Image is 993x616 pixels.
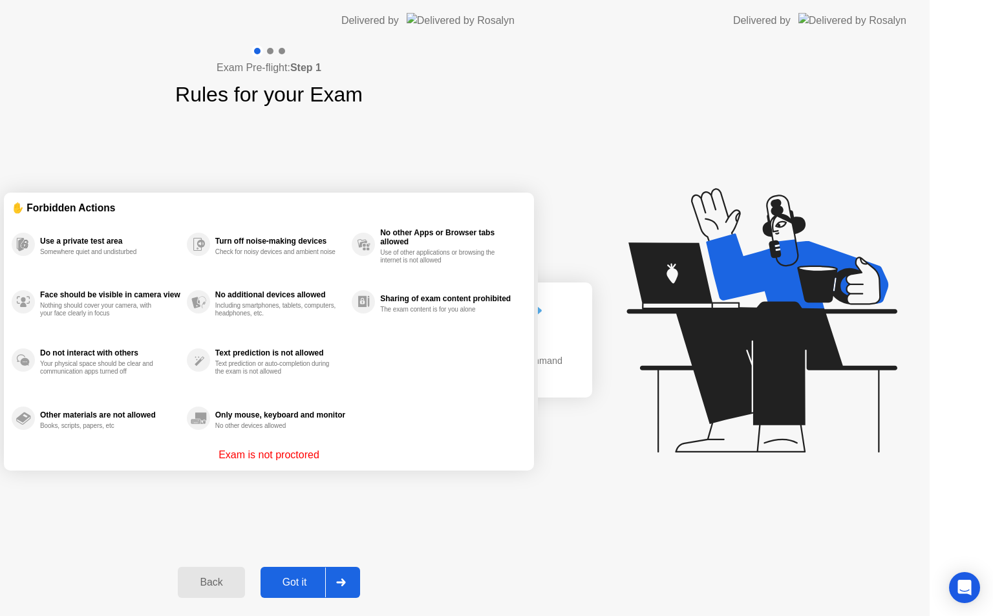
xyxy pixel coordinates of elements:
[182,577,240,588] div: Back
[12,200,526,215] div: ✋ Forbidden Actions
[40,302,162,317] div: Nothing should cover your camera, with your face clearly in focus
[380,249,502,264] div: Use of other applications or browsing the internet is not allowed
[40,237,180,246] div: Use a private test area
[40,360,162,376] div: Your physical space should be clear and communication apps turned off
[40,410,180,420] div: Other materials are not allowed
[380,294,520,303] div: Sharing of exam content prohibited
[215,360,337,376] div: Text prediction or auto-completion during the exam is not allowed
[380,228,520,246] div: No other Apps or Browser tabs allowed
[290,62,321,73] b: Step 1
[261,567,360,598] button: Got it
[178,567,244,598] button: Back
[733,13,791,28] div: Delivered by
[215,410,345,420] div: Only mouse, keyboard and monitor
[215,302,337,317] div: Including smartphones, tablets, computers, headphones, etc.
[175,79,363,110] h1: Rules for your Exam
[40,290,180,299] div: Face should be visible in camera view
[40,422,162,430] div: Books, scripts, papers, etc
[264,577,325,588] div: Got it
[215,248,337,256] div: Check for noisy devices and ambient noise
[215,290,345,299] div: No additional devices allowed
[215,348,345,357] div: Text prediction is not allowed
[407,13,515,28] img: Delivered by Rosalyn
[40,348,180,357] div: Do not interact with others
[219,447,319,463] p: Exam is not proctored
[380,306,502,313] div: The exam content is for you alone
[215,422,337,430] div: No other devices allowed
[949,572,980,603] div: Open Intercom Messenger
[217,60,321,76] h4: Exam Pre-flight:
[215,237,345,246] div: Turn off noise-making devices
[341,13,399,28] div: Delivered by
[798,13,906,28] img: Delivered by Rosalyn
[40,248,162,256] div: Somewhere quiet and undisturbed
